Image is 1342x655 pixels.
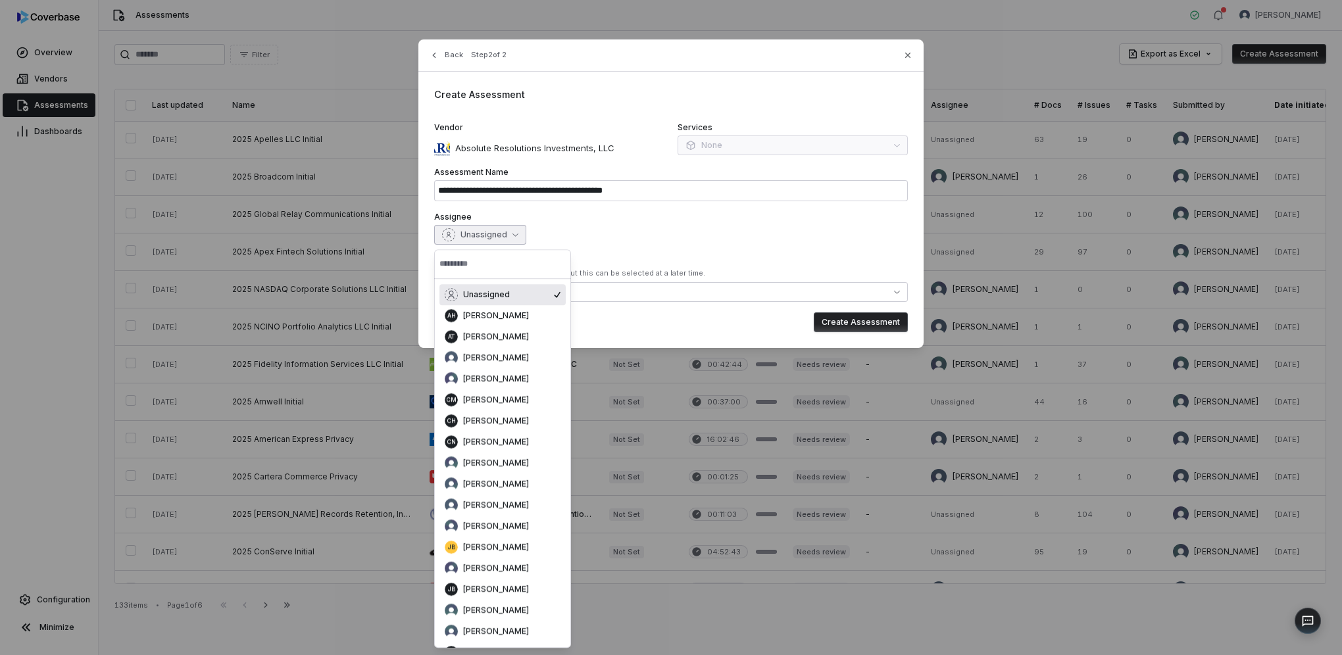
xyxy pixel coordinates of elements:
[463,626,529,637] span: [PERSON_NAME]
[445,583,458,596] span: JB
[434,122,463,133] span: Vendor
[678,122,908,133] label: Services
[463,395,529,405] span: [PERSON_NAME]
[434,89,525,100] span: Create Assessment
[445,330,458,343] span: AT
[445,477,458,491] img: Fatima Thomson avatar
[445,309,458,322] span: AH
[445,351,458,364] img: Bridget Seagraves avatar
[434,212,908,222] label: Assignee
[463,331,529,342] span: [PERSON_NAME]
[463,416,529,426] span: [PERSON_NAME]
[450,142,614,155] p: Absolute Resolutions Investments, LLC
[463,563,529,573] span: [PERSON_NAME]
[463,542,529,552] span: [PERSON_NAME]
[445,498,458,512] img: George Munyua avatar
[463,479,529,489] span: [PERSON_NAME]
[434,255,908,266] label: Control Sets
[445,456,458,470] img: Emad Nabbus avatar
[463,458,529,468] span: [PERSON_NAME]
[445,541,458,554] span: JB
[445,520,458,533] img: Isaac Mousel avatar
[445,625,458,638] img: Jonathan Wann avatar
[445,562,458,575] img: Jason Boland avatar
[463,584,529,594] span: [PERSON_NAME]
[460,230,507,240] span: Unassigned
[463,310,529,321] span: [PERSON_NAME]
[434,167,908,178] label: Assessment Name
[445,414,458,427] span: CH
[445,393,458,406] span: CM
[463,605,529,616] span: [PERSON_NAME]
[463,521,529,531] span: [PERSON_NAME]
[445,604,458,617] img: Jonathan Lee avatar
[471,50,507,60] span: Step 2 of 2
[463,437,529,447] span: [PERSON_NAME]
[463,352,529,363] span: [PERSON_NAME]
[445,435,458,449] span: CN
[445,372,458,385] img: Cassandra Burns avatar
[425,43,467,67] button: Back
[463,374,529,384] span: [PERSON_NAME]
[463,289,510,300] span: Unassigned
[814,312,908,332] button: Create Assessment
[463,500,529,510] span: [PERSON_NAME]
[434,268,908,278] div: At least one control set is required, but this can be selected at a later time.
